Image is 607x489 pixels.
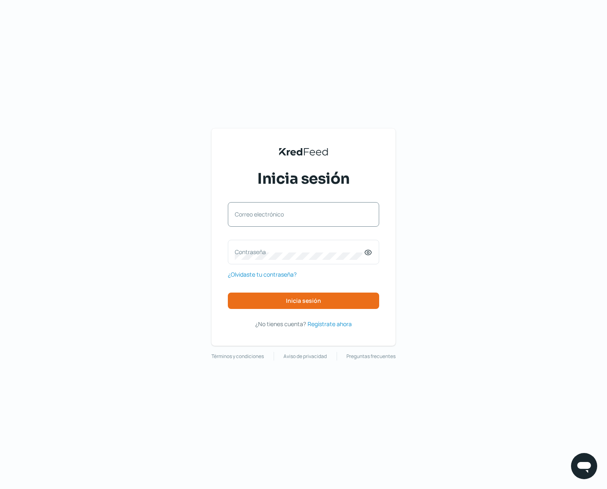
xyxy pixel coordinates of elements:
a: Regístrate ahora [308,319,352,329]
label: Correo electrónico [235,210,364,218]
img: chatIcon [576,458,592,474]
span: Inicia sesión [257,169,350,189]
a: Preguntas frecuentes [346,352,396,361]
span: Inicia sesión [286,298,321,304]
a: ¿Olvidaste tu contraseña? [228,269,297,279]
a: Términos y condiciones [211,352,264,361]
button: Inicia sesión [228,293,379,309]
a: Aviso de privacidad [283,352,327,361]
span: ¿No tienes cuenta? [255,320,306,328]
label: Contraseña [235,248,364,256]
